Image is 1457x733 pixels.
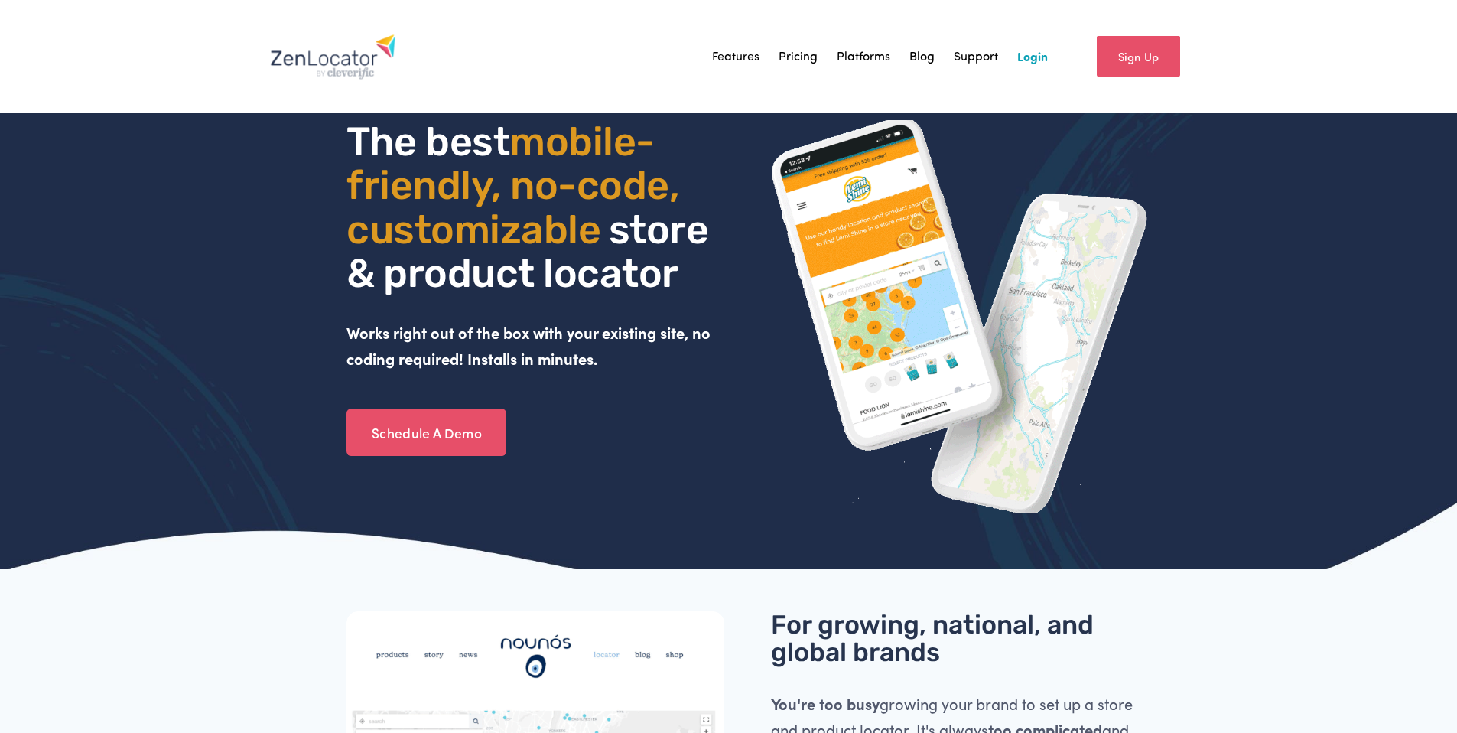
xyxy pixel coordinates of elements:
strong: Works right out of the box with your existing site, no coding required! Installs in minutes. [346,322,714,369]
a: Features [712,45,759,68]
img: ZenLocator phone mockup gif [771,120,1149,513]
strong: You're too busy [771,693,880,714]
span: mobile- friendly, no-code, customizable [346,118,688,252]
a: Login [1017,45,1048,68]
a: Schedule A Demo [346,409,506,456]
span: For growing, national, and global brands [771,609,1100,668]
img: Zenlocator [270,34,396,80]
a: Platforms [837,45,890,68]
a: Blog [909,45,935,68]
a: Support [954,45,998,68]
span: The best [346,118,509,165]
a: Pricing [779,45,818,68]
span: store & product locator [346,206,717,297]
a: Sign Up [1097,36,1180,77]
